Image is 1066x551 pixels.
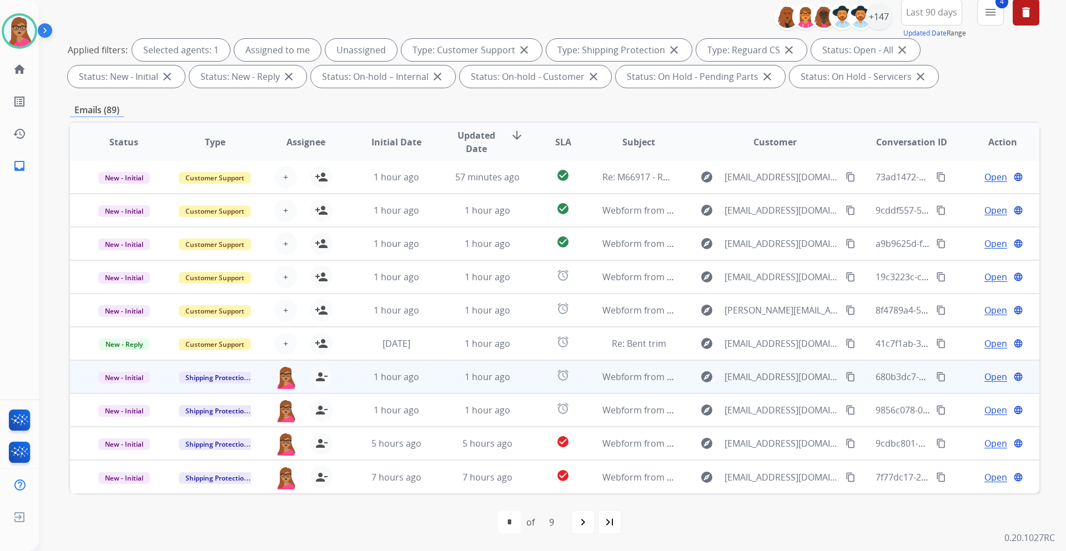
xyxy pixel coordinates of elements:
[68,43,128,57] p: Applied filters:
[984,304,1007,317] span: Open
[846,372,856,382] mat-icon: content_copy
[205,135,225,149] span: Type
[906,10,957,14] span: Last 90 days
[179,305,251,317] span: Customer Support
[876,337,1044,350] span: 41c7f1ab-3df6-4265-8510-9b94e655148d
[517,43,531,57] mat-icon: close
[725,370,839,383] span: [EMAIL_ADDRESS][DOMAIN_NAME]
[876,135,947,149] span: Conversation ID
[283,204,288,217] span: +
[315,437,328,450] mat-icon: person_remove
[556,402,570,415] mat-icon: alarm
[936,372,946,382] mat-icon: content_copy
[725,270,839,284] span: [EMAIL_ADDRESS][DOMAIN_NAME]
[371,437,421,449] span: 5 hours ago
[315,204,328,217] mat-icon: person_add
[98,472,150,484] span: New - Initial
[984,270,1007,284] span: Open
[109,135,138,149] span: Status
[936,338,946,348] mat-icon: content_copy
[315,370,328,383] mat-icon: person_remove
[98,305,150,317] span: New - Initial
[465,237,510,250] span: 1 hour ago
[936,205,946,215] mat-icon: content_copy
[896,43,909,57] mat-icon: close
[602,304,992,316] span: Webform from [PERSON_NAME][EMAIL_ADDRESS][PERSON_NAME][DOMAIN_NAME] on [DATE]
[401,39,542,61] div: Type: Customer Support
[132,39,230,61] div: Selected agents: 1
[1004,531,1055,544] p: 0.20.1027RC
[700,437,713,450] mat-icon: explore
[179,172,251,184] span: Customer Support
[1013,272,1023,282] mat-icon: language
[700,471,713,484] mat-icon: explore
[160,70,174,83] mat-icon: close
[526,515,535,529] div: of
[587,70,600,83] mat-icon: close
[700,237,713,250] mat-icon: explore
[275,199,297,221] button: +
[602,437,854,449] span: Webform from [EMAIL_ADDRESS][DOMAIN_NAME] on [DATE]
[1013,405,1023,415] mat-icon: language
[612,337,666,350] span: Re: Bent trim
[984,403,1007,417] span: Open
[576,515,590,529] mat-icon: navigate_next
[846,205,856,215] mat-icon: content_copy
[602,204,854,216] span: Webform from [EMAIL_ADDRESS][DOMAIN_NAME] on [DATE]
[725,170,839,184] span: [EMAIL_ADDRESS][DOMAIN_NAME]
[315,471,328,484] mat-icon: person_remove
[510,129,524,142] mat-icon: arrow_downward
[846,305,856,315] mat-icon: content_copy
[984,204,1007,217] span: Open
[876,237,1041,250] span: a9b9625d-fc93-4741-99f5-1fe5ed8846cd
[622,135,655,149] span: Subject
[602,404,854,416] span: Webform from [EMAIL_ADDRESS][DOMAIN_NAME] on [DATE]
[602,271,854,283] span: Webform from [EMAIL_ADDRESS][DOMAIN_NAME] on [DATE]
[602,237,854,250] span: Webform from [EMAIL_ADDRESS][DOMAIN_NAME] on [DATE]
[179,405,255,417] span: Shipping Protection
[98,272,150,284] span: New - Initial
[725,204,839,217] span: [EMAIL_ADDRESS][DOMAIN_NAME]
[234,39,321,61] div: Assigned to me
[13,159,26,173] mat-icon: inbox
[179,239,251,250] span: Customer Support
[700,337,713,350] mat-icon: explore
[667,43,681,57] mat-icon: close
[98,239,150,250] span: New - Initial
[984,471,1007,484] span: Open
[556,169,570,182] mat-icon: check_circle
[465,371,510,383] span: 1 hour ago
[556,302,570,315] mat-icon: alarm
[275,266,297,288] button: +
[98,438,150,450] span: New - Initial
[325,39,397,61] div: Unassigned
[725,237,839,250] span: [EMAIL_ADDRESS][DOMAIN_NAME]
[1013,305,1023,315] mat-icon: language
[725,304,839,317] span: [PERSON_NAME][EMAIL_ADDRESS][PERSON_NAME][DOMAIN_NAME]
[556,202,570,215] mat-icon: check_circle
[13,95,26,108] mat-icon: list_alt
[700,270,713,284] mat-icon: explore
[283,304,288,317] span: +
[465,404,510,416] span: 1 hour ago
[275,399,297,422] img: agent-avatar
[283,170,288,184] span: +
[275,232,297,255] button: +
[876,204,1044,216] span: 9cddf557-5d68-4ee7-8d8c-8702c79c1074
[1019,6,1033,19] mat-icon: delete
[374,271,419,283] span: 1 hour ago
[556,235,570,249] mat-icon: check_circle
[465,304,510,316] span: 1 hour ago
[903,28,966,38] span: Range
[782,43,796,57] mat-icon: close
[383,337,410,350] span: [DATE]
[1013,205,1023,215] mat-icon: language
[725,337,839,350] span: [EMAIL_ADDRESS][DOMAIN_NAME]
[1013,372,1023,382] mat-icon: language
[283,270,288,284] span: +
[700,170,713,184] mat-icon: explore
[914,70,927,83] mat-icon: close
[936,472,946,482] mat-icon: content_copy
[311,65,455,88] div: Status: On-hold – Internal
[451,129,502,155] span: Updated Date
